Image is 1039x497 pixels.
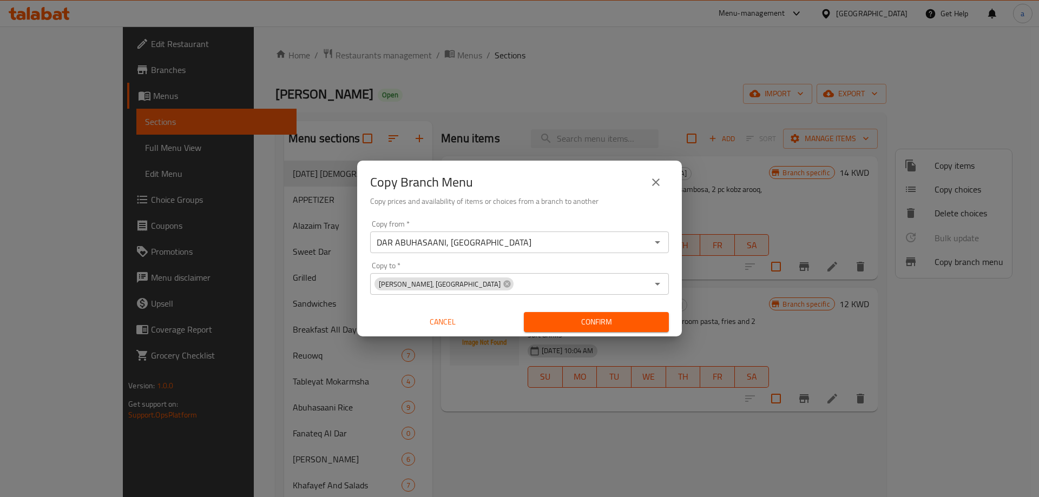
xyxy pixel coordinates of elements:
[374,315,511,329] span: Cancel
[374,277,514,290] div: [PERSON_NAME], [GEOGRAPHIC_DATA]
[650,235,665,250] button: Open
[370,174,473,191] h2: Copy Branch Menu
[532,315,660,329] span: Confirm
[524,312,669,332] button: Confirm
[370,195,669,207] h6: Copy prices and availability of items or choices from a branch to another
[643,169,669,195] button: close
[374,279,505,289] span: [PERSON_NAME], [GEOGRAPHIC_DATA]
[370,312,515,332] button: Cancel
[650,276,665,291] button: Open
